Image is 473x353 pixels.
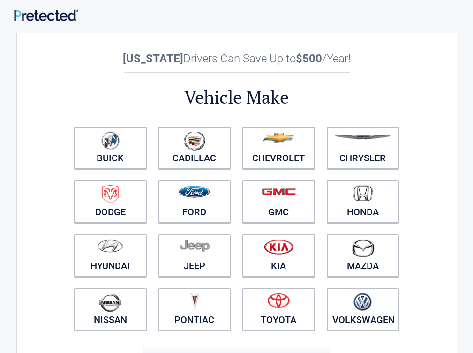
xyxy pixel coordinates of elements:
[262,188,296,195] img: gmc
[158,180,231,223] a: Ford
[327,288,399,330] a: Volkswagen
[97,239,123,253] img: hyundai
[102,185,119,203] img: dodge
[179,186,210,198] img: ford
[353,293,372,311] img: volkswagen
[158,288,231,330] a: Pontiac
[296,52,322,65] b: $500
[264,239,293,255] img: kia
[351,239,375,257] img: mazda
[242,288,315,330] a: Toyota
[74,180,147,223] a: Dodge
[74,127,147,169] a: Buick
[99,293,121,312] img: nissan
[101,131,120,150] img: buick
[267,293,290,308] img: toyota
[190,293,199,311] img: pontiac
[14,9,78,21] img: Main Logo
[263,133,294,143] img: chevrolet
[242,127,315,169] a: Chevrolet
[74,234,147,277] a: Hyundai
[74,288,147,330] a: Nissan
[68,85,405,109] h2: Vehicle Make
[242,180,315,223] a: GMC
[327,234,399,277] a: Mazda
[242,234,315,277] a: Kia
[353,185,373,202] img: honda
[184,131,205,151] img: cadillac
[180,239,210,252] img: jeep
[158,127,231,169] a: Cadillac
[158,234,231,277] a: Jeep
[327,127,399,169] a: Chrysler
[123,52,183,65] b: [US_STATE]
[334,135,391,140] img: chrysler
[68,52,405,65] h2: Drivers Can Save Up to /Year
[327,180,399,223] a: Honda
